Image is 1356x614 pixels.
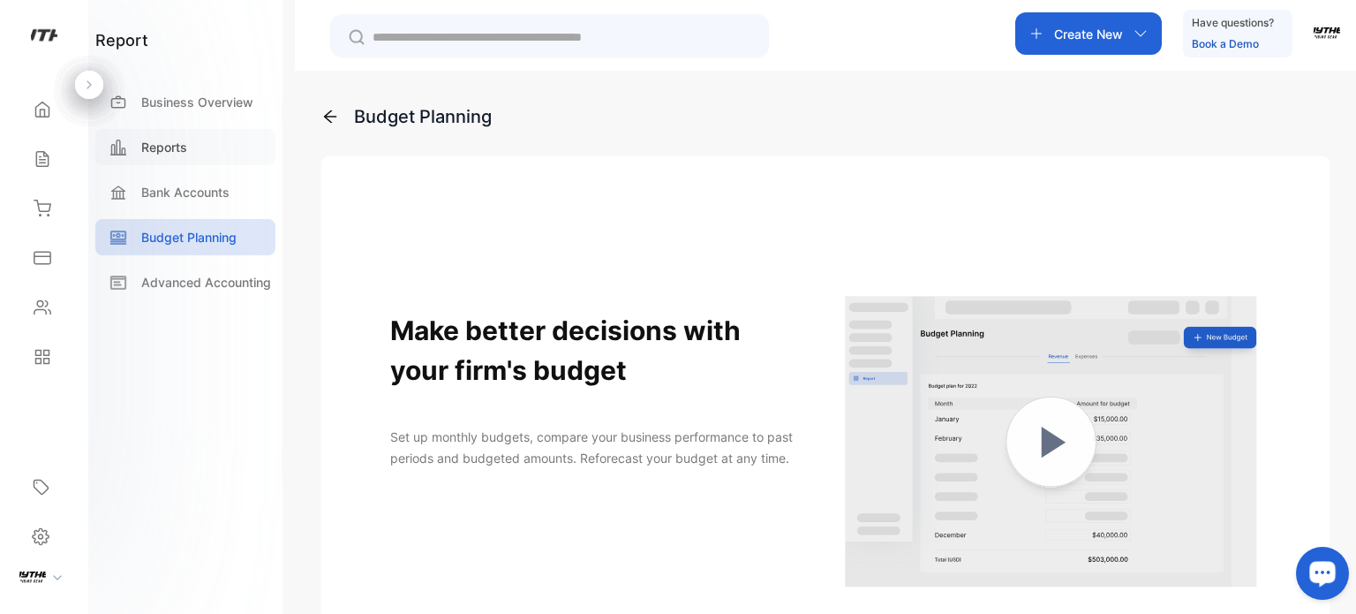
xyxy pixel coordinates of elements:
[390,429,793,466] span: Set up monthly budgets, compare your business performance to past periods and budgeted amounts. R...
[1054,25,1123,43] p: Create New
[1314,18,1340,44] img: avatar
[141,228,237,246] p: Budget Planning
[95,219,275,255] a: Budget Planning
[95,174,275,210] a: Bank Accounts
[95,84,275,120] a: Business Overview
[141,138,187,156] p: Reports
[1015,12,1162,55] button: Create New
[390,311,805,390] h1: Make better decisions with your firm's budget
[95,264,275,300] a: Advanced Accounting
[141,93,253,111] p: Business Overview
[95,129,275,165] a: Reports
[31,23,57,49] img: logo
[354,103,492,130] div: Budget Planning
[1282,540,1356,614] iframe: LiveChat chat widget
[95,28,148,52] h1: report
[19,562,46,588] img: profile
[141,273,271,292] p: Advanced Accounting
[1314,12,1340,55] button: avatar
[1192,37,1259,50] a: Book a Demo
[141,183,230,201] p: Bank Accounts
[1192,14,1274,32] p: Have questions?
